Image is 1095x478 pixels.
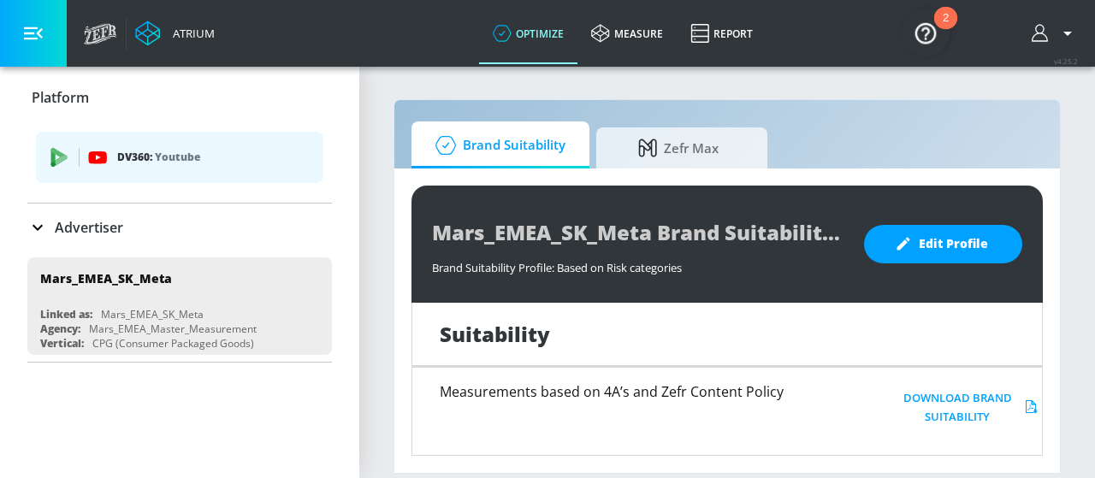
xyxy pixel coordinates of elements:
[27,257,332,355] div: Mars_EMEA_SK_MetaLinked as:Mars_EMEA_SK_MetaAgency:Mars_EMEA_Master_MeasurementVertical:CPG (Cons...
[613,127,743,168] span: Zefr Max
[677,3,766,64] a: Report
[40,336,84,351] div: Vertical:
[166,26,215,41] div: Atrium
[155,148,200,166] p: Youtube
[101,307,204,322] div: Mars_EMEA_SK_Meta
[40,322,80,336] div: Agency:
[891,385,1042,431] button: Download Brand Suitability
[902,9,950,56] button: Open Resource Center, 2 new notifications
[432,251,847,275] div: Brand Suitability Profile: Based on Risk categories
[40,270,172,286] div: Mars_EMEA_SK_Meta
[32,88,89,107] p: Platform
[36,125,323,194] ul: list of platforms
[898,233,988,255] span: Edit Profile
[27,74,332,121] div: Platform
[943,18,949,40] div: 2
[1054,56,1078,66] span: v 4.25.2
[479,3,577,64] a: optimize
[440,385,841,398] h6: Measurements based on 4A’s and Zefr Content Policy
[55,218,123,237] p: Advertiser
[135,21,215,46] a: Atrium
[440,320,550,348] h1: Suitability
[117,148,310,167] p: DV360:
[864,225,1022,263] button: Edit Profile
[429,125,565,166] span: Brand Suitability
[27,121,332,203] div: Platform
[89,322,257,336] div: Mars_EMEA_Master_Measurement
[577,3,677,64] a: measure
[36,132,323,183] div: DV360: Youtube
[92,336,254,351] div: CPG (Consumer Packaged Goods)
[40,307,92,322] div: Linked as:
[27,204,332,251] div: Advertiser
